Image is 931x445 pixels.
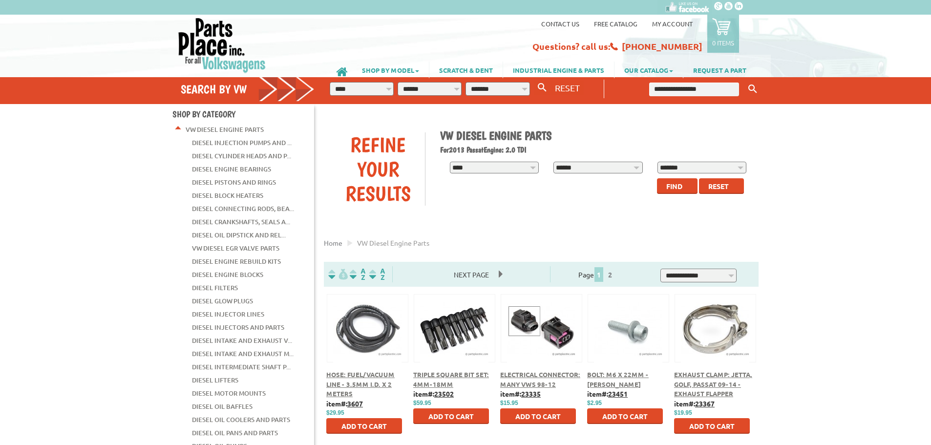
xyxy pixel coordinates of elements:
[347,399,363,408] u: 3607
[689,422,735,430] span: Add to Cart
[192,387,266,400] a: Diesel Motor Mounts
[181,82,315,96] h4: Search by VW
[652,20,693,28] a: My Account
[666,182,682,191] span: Find
[606,270,614,279] a: 2
[594,267,603,282] span: 1
[695,399,715,408] u: 23367
[341,422,387,430] span: Add to Cart
[413,389,454,398] b: item#:
[352,62,429,78] a: SHOP BY MODEL
[192,215,290,228] a: Diesel Crankshafts, Seals a...
[326,409,344,416] span: $29.95
[614,62,683,78] a: OUR CATALOG
[521,389,541,398] u: 23335
[428,412,474,421] span: Add to Cart
[500,389,541,398] b: item#:
[413,370,489,388] a: Triple Square Bit Set: 4mm-18mm
[192,321,284,334] a: Diesel Injectors and Parts
[192,202,294,215] a: Diesel Connecting Rods, Bea...
[683,62,756,78] a: REQUEST A PART
[440,128,752,143] h1: VW Diesel Engine Parts
[674,418,750,434] button: Add to Cart
[357,238,429,247] span: VW diesel engine parts
[192,347,294,360] a: Diesel Intake and Exhaust M...
[192,295,253,307] a: Diesel Glow Plugs
[192,360,291,373] a: Diesel Intermediate Shaft P...
[550,266,643,282] div: Page
[192,255,281,268] a: Diesel Engine Rebuild Kits
[541,20,579,28] a: Contact us
[429,62,503,78] a: SCRATCH & DENT
[192,163,271,175] a: Diesel Engine Bearings
[326,370,395,398] a: Hose: Fuel/Vacuum Line - 3.5mm I.D. x 2 meters
[192,229,286,241] a: Diesel Oil Dipstick and Rel...
[594,20,637,28] a: Free Catalog
[192,136,292,149] a: Diesel Injection Pumps and ...
[192,334,292,347] a: Diesel Intake and Exhaust V...
[500,408,576,424] button: Add to Cart
[434,389,454,398] u: 23502
[674,409,692,416] span: $19.95
[587,389,628,398] b: item#:
[413,408,489,424] button: Add to Cart
[192,413,290,426] a: Diesel Oil Coolers and Parts
[348,269,367,280] img: Sort by Headline
[587,400,602,406] span: $2.95
[674,370,752,398] a: Exhaust Clamp: Jetta, Golf, Passat 09-14 - Exhaust Flapper
[503,62,614,78] a: INDUSTRIAL ENGINE & PARTS
[192,281,238,294] a: Diesel Filters
[484,145,527,154] span: Engine: 2.0 TDI
[192,176,276,189] a: Diesel Pistons and Rings
[172,109,314,119] h4: Shop By Category
[324,238,342,247] a: Home
[413,400,431,406] span: $59.95
[440,145,752,154] h2: 2013 Passat
[551,81,584,95] button: RESET
[515,412,561,421] span: Add to Cart
[192,426,278,439] a: Diesel Oil Pans and Parts
[186,123,264,136] a: VW Diesel Engine Parts
[440,145,449,154] span: For
[177,17,267,73] img: Parts Place Inc!
[192,189,263,202] a: Diesel Block Heaters
[608,389,628,398] u: 23451
[707,15,739,53] a: 0 items
[326,418,402,434] button: Add to Cart
[444,270,499,279] a: Next Page
[534,81,550,95] button: Search By VW...
[712,39,734,47] p: 0 items
[745,81,760,97] button: Keyword Search
[657,178,698,194] button: Find
[587,370,649,388] a: Bolt: M6 x 22mm - [PERSON_NAME]
[674,399,715,408] b: item#:
[328,269,348,280] img: filterpricelow.svg
[331,132,425,206] div: Refine Your Results
[192,400,253,413] a: Diesel Oil Baffles
[367,269,387,280] img: Sort by Sales Rank
[500,400,518,406] span: $15.95
[587,408,663,424] button: Add to Cart
[192,374,238,386] a: Diesel Lifters
[500,370,580,388] a: Electrical Connector: Many VWs 98-12
[602,412,648,421] span: Add to Cart
[708,182,729,191] span: Reset
[192,308,264,320] a: Diesel Injector Lines
[326,399,363,408] b: item#:
[192,149,291,162] a: Diesel Cylinder Heads and P...
[555,83,580,93] span: RESET
[192,268,263,281] a: Diesel Engine Blocks
[192,242,279,254] a: VW Diesel EGR Valve Parts
[444,267,499,282] span: Next Page
[699,178,744,194] button: Reset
